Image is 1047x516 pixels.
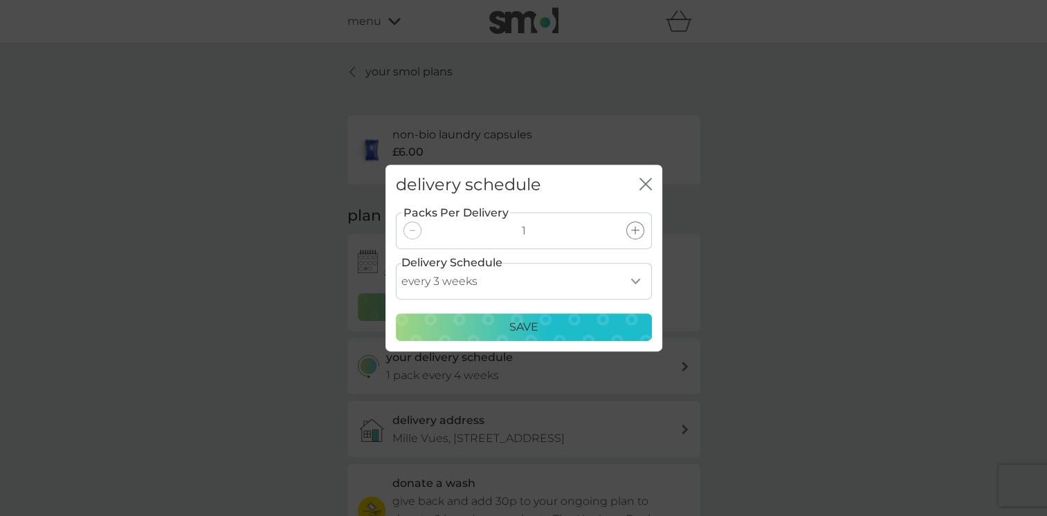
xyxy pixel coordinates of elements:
h2: delivery schedule [396,175,541,195]
p: 1 [522,222,526,240]
label: Delivery Schedule [401,254,502,272]
button: close [639,178,652,192]
label: Packs Per Delivery [402,204,510,222]
p: Save [509,318,538,336]
button: Save [396,313,652,341]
